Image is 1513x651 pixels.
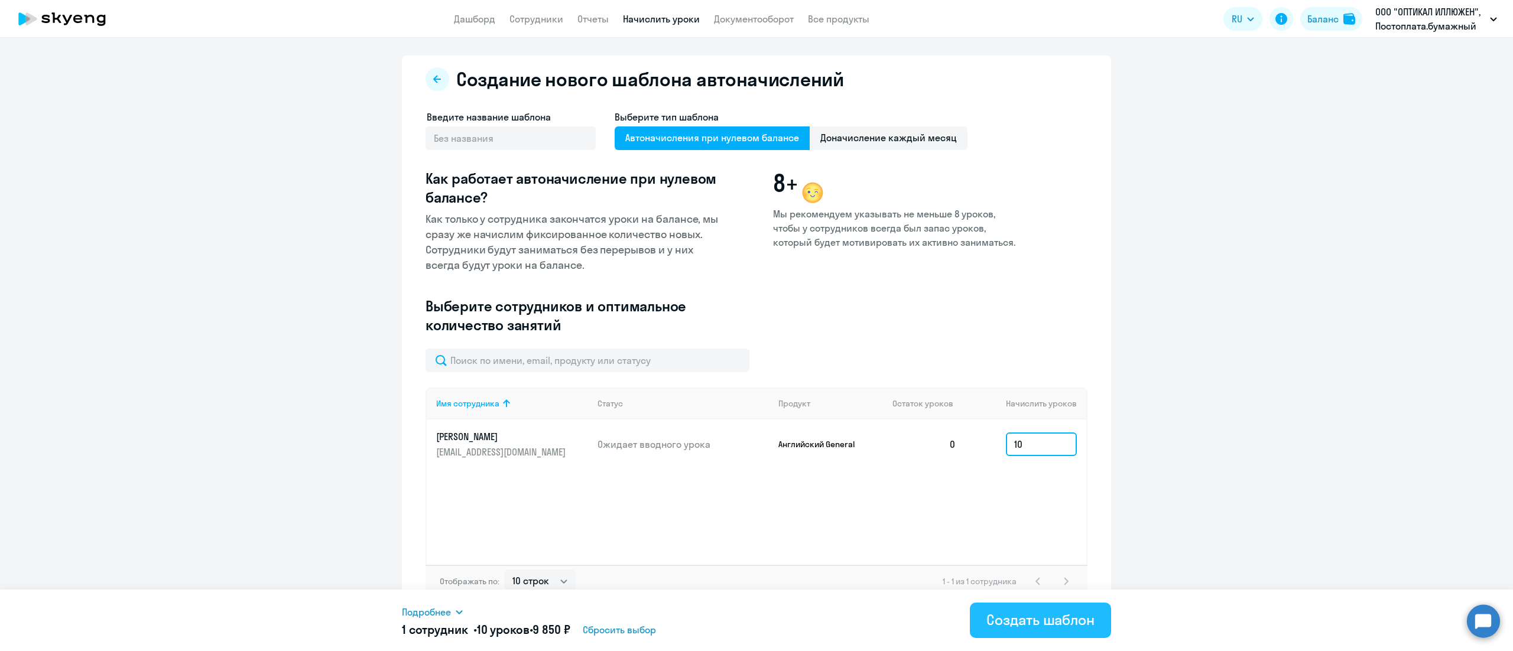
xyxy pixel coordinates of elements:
[1223,7,1262,31] button: RU
[402,605,451,619] span: Подробнее
[808,13,869,25] a: Все продукты
[436,430,588,458] a: [PERSON_NAME][EMAIL_ADDRESS][DOMAIN_NAME]
[426,211,725,273] p: Как только у сотрудника закончатся уроки на балансе, мы сразу же начислим фиксированное количеств...
[533,622,570,637] span: 9 850 ₽
[598,398,623,409] div: Статус
[436,445,569,458] p: [EMAIL_ADDRESS][DOMAIN_NAME]
[440,576,499,587] span: Отображать по:
[426,349,749,372] input: Поиск по имени, email, продукту или статусу
[427,111,551,123] span: Введите название шаблона
[798,178,827,207] img: wink
[966,388,1086,419] th: Начислить уроков
[883,419,966,469] td: 0
[477,622,530,637] span: 10 уроков
[426,169,725,207] h3: Как работает автоначисление при нулевом балансе?
[1232,12,1242,26] span: RU
[598,438,769,451] p: Ожидает вводного урока
[402,621,570,638] h5: 1 сотрудник • •
[436,398,499,409] div: Имя сотрудника
[615,110,967,124] h4: Выберите тип шаблона
[615,126,810,150] span: Автоначисления при нулевом балансе
[509,13,563,25] a: Сотрудники
[892,398,966,409] div: Остаток уроков
[1343,13,1355,25] img: balance
[623,13,700,25] a: Начислить уроки
[436,398,588,409] div: Имя сотрудника
[454,13,495,25] a: Дашборд
[970,603,1111,638] button: Создать шаблон
[986,610,1095,629] div: Создать шаблон
[773,207,1017,249] p: Мы рекомендуем указывать не меньше 8 уроков, чтобы у сотрудников всегда был запас уроков, который...
[598,398,769,409] div: Статус
[1369,5,1503,33] button: ООО "ОПТИКАЛ ИЛЛЮЖЕН", Постоплата.бумажный
[456,67,844,91] h2: Создание нового шаблона автоначислений
[583,623,656,637] span: Сбросить выбор
[778,439,867,450] p: Английский General
[426,126,596,150] input: Без названия
[892,398,953,409] span: Остаток уроков
[778,398,810,409] div: Продукт
[577,13,609,25] a: Отчеты
[1375,5,1485,33] p: ООО "ОПТИКАЛ ИЛЛЮЖЕН", Постоплата.бумажный
[773,169,798,197] span: 8+
[436,430,569,443] p: [PERSON_NAME]
[714,13,794,25] a: Документооборот
[1300,7,1362,31] button: Балансbalance
[1307,12,1339,26] div: Баланс
[778,398,884,409] div: Продукт
[943,576,1017,587] span: 1 - 1 из 1 сотрудника
[810,126,967,150] span: Доначисление каждый месяц
[426,297,725,334] h3: Выберите сотрудников и оптимальное количество занятий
